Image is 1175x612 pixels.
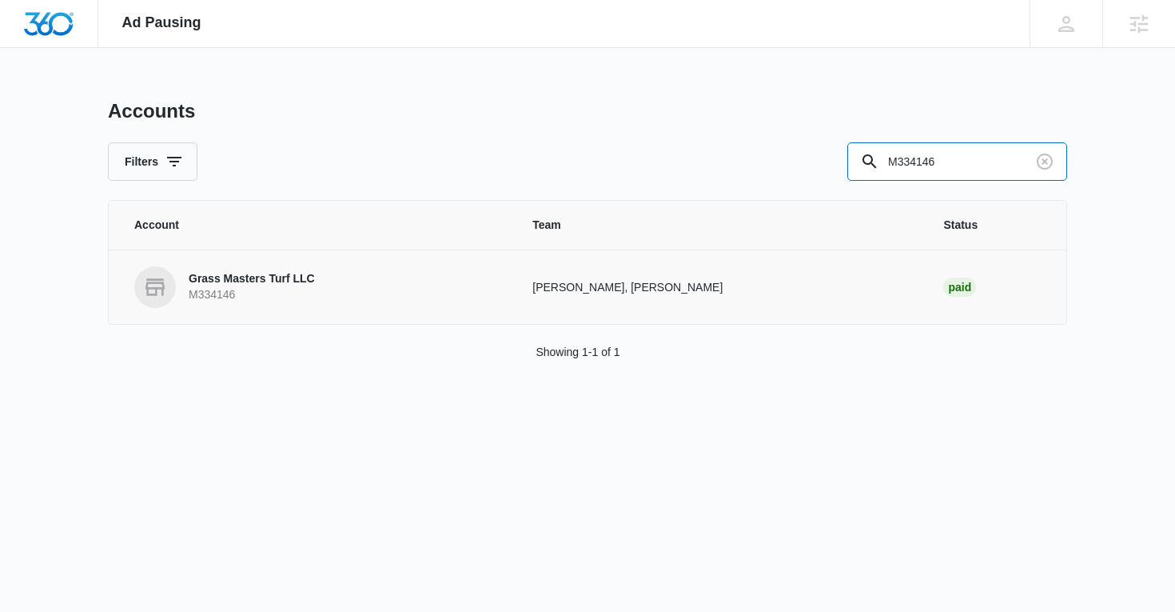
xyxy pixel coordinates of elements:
[108,99,195,123] h1: Accounts
[108,142,197,181] button: Filters
[532,279,905,296] p: [PERSON_NAME], [PERSON_NAME]
[847,142,1067,181] input: Search By Account Number
[134,266,494,308] a: Grass Masters Turf LLCM334146
[1032,149,1057,174] button: Clear
[189,287,315,303] p: M334146
[536,344,619,361] p: Showing 1-1 of 1
[943,217,1041,234] span: Status
[532,217,905,234] span: Team
[943,278,976,297] div: Paid
[189,271,315,287] p: Grass Masters Turf LLC
[122,14,201,31] span: Ad Pausing
[134,217,494,234] span: Account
